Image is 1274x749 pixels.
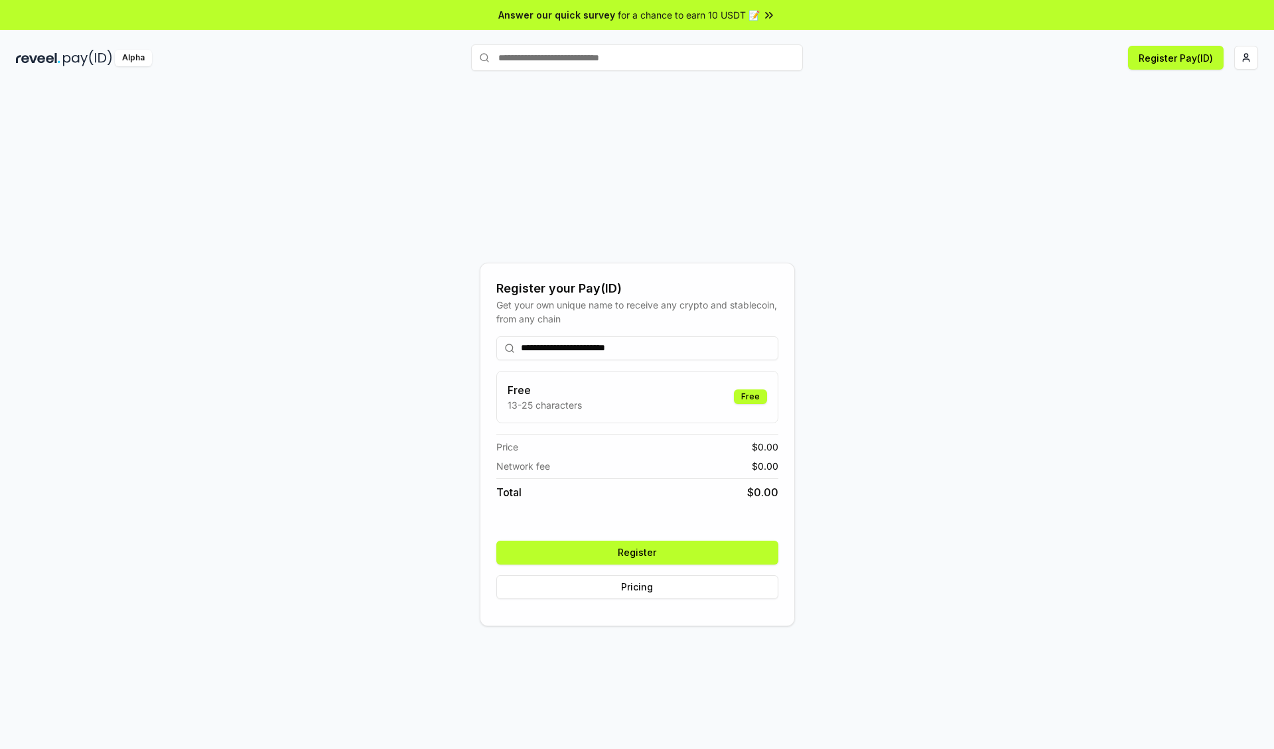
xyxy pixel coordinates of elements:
[496,575,778,599] button: Pricing
[734,389,767,404] div: Free
[752,440,778,454] span: $ 0.00
[1128,46,1224,70] button: Register Pay(ID)
[496,440,518,454] span: Price
[16,50,60,66] img: reveel_dark
[508,398,582,412] p: 13-25 characters
[508,382,582,398] h3: Free
[496,298,778,326] div: Get your own unique name to receive any crypto and stablecoin, from any chain
[618,8,760,22] span: for a chance to earn 10 USDT 📝
[496,459,550,473] span: Network fee
[496,484,522,500] span: Total
[747,484,778,500] span: $ 0.00
[498,8,615,22] span: Answer our quick survey
[63,50,112,66] img: pay_id
[752,459,778,473] span: $ 0.00
[115,50,152,66] div: Alpha
[496,279,778,298] div: Register your Pay(ID)
[496,541,778,565] button: Register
